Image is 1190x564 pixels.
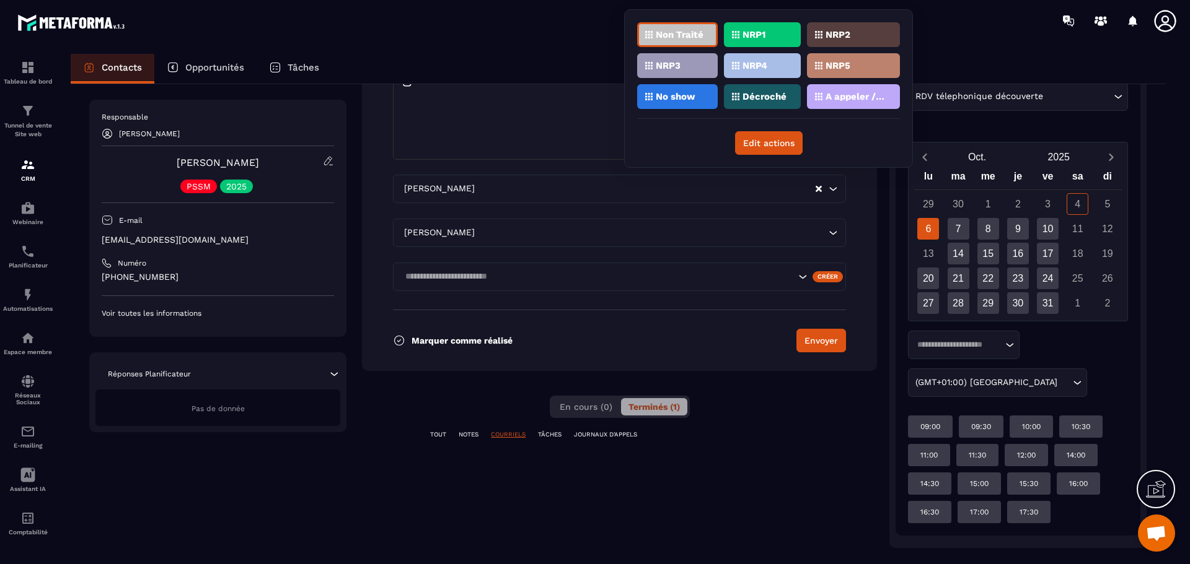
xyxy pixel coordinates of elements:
img: logo [17,11,129,34]
p: Automatisations [3,305,53,312]
input: Search for option [1060,376,1070,389]
div: 7 [948,218,969,240]
a: Assistant IA [3,458,53,501]
p: 11:30 [969,450,986,460]
button: En cours (0) [552,398,620,415]
div: 16 [1007,243,1029,264]
p: 16:00 [1069,479,1088,488]
p: A appeler / A rappeler [826,92,886,101]
div: 19 [1096,243,1118,264]
p: Espace membre [3,349,53,355]
div: 27 [917,292,939,314]
img: email [20,424,35,439]
p: CRM [3,175,53,182]
div: 1 [1067,292,1088,314]
button: Next month [1100,149,1122,165]
div: 4 [1067,193,1088,215]
p: E-mailing [3,442,53,449]
div: 11 [1067,218,1088,240]
p: Planificateur [3,262,53,269]
p: 15:30 [1020,479,1038,488]
div: 18 [1067,243,1088,264]
img: social-network [20,374,35,389]
img: automations [20,331,35,345]
button: Terminés (1) [621,398,687,415]
a: formationformationTunnel de vente Site web [3,94,53,148]
p: 16:30 [920,507,939,517]
a: automationsautomationsAutomatisations [3,278,53,321]
div: lu [914,168,943,189]
img: formation [20,60,35,75]
div: 17 [1037,243,1059,264]
p: Non Traité [656,30,703,39]
p: TOUT [430,430,446,439]
div: Search for option [393,175,846,203]
a: Tâches [257,54,332,84]
img: scheduler [20,244,35,259]
p: Contacts [102,62,142,73]
p: NRP5 [826,61,850,70]
p: 10:30 [1072,422,1090,432]
div: 20 [917,267,939,289]
p: COURRIELS [491,430,526,439]
img: automations [20,287,35,302]
p: NRP1 [743,30,765,39]
p: JOURNAUX D'APPELS [574,430,637,439]
p: 10:00 [1022,422,1041,432]
a: automationsautomationsWebinaire [3,191,53,235]
div: 29 [977,292,999,314]
a: formationformationTableau de bord [3,51,53,94]
div: 12 [1096,218,1118,240]
div: 6 [917,218,939,240]
input: Search for option [477,182,814,196]
a: accountantaccountantComptabilité [3,501,53,545]
p: 17:30 [1020,507,1038,517]
a: automationsautomationsEspace membre [3,321,53,365]
div: 21 [948,267,969,289]
div: 31 [1037,292,1059,314]
input: Search for option [401,270,795,284]
a: [PERSON_NAME] [177,157,259,168]
button: Previous month [914,149,937,165]
div: je [1003,168,1033,189]
img: formation [20,157,35,172]
div: Search for option [908,82,1128,111]
img: accountant [20,511,35,526]
p: 12:00 [1017,450,1036,460]
button: Open years overlay [1018,146,1100,168]
div: 3 [1037,193,1059,215]
div: Ouvrir le chat [1138,514,1175,552]
p: 15:00 [970,479,989,488]
div: 10 [1037,218,1059,240]
p: [EMAIL_ADDRESS][DOMAIN_NAME] [102,234,334,246]
p: Comptabilité [3,529,53,536]
input: Search for option [913,339,1002,351]
span: Terminés (1) [628,402,680,412]
p: Décroché [743,92,787,101]
p: Marquer comme réalisé [412,336,513,345]
p: 09:00 [920,422,940,432]
div: Search for option [393,219,846,247]
div: 23 [1007,267,1029,289]
button: Open months overlay [937,146,1018,168]
p: [PERSON_NAME] [119,129,180,138]
p: NRP3 [656,61,681,70]
span: RDV télephonique découverte [913,90,1046,103]
input: Search for option [477,226,826,240]
div: sa [1063,168,1093,189]
p: E-mail [119,215,143,225]
span: [PERSON_NAME] [401,226,477,240]
p: 14:00 [1067,450,1085,460]
p: 09:30 [971,422,991,432]
p: PSSM [187,182,211,191]
div: di [1093,168,1122,189]
p: Numéro [118,258,146,268]
div: 2 [1096,292,1118,314]
img: automations [20,201,35,215]
a: Contacts [71,54,154,84]
div: 24 [1037,267,1059,289]
p: Assistant IA [3,485,53,492]
div: Search for option [908,368,1087,397]
div: 5 [1096,193,1118,215]
div: 9 [1007,218,1029,240]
